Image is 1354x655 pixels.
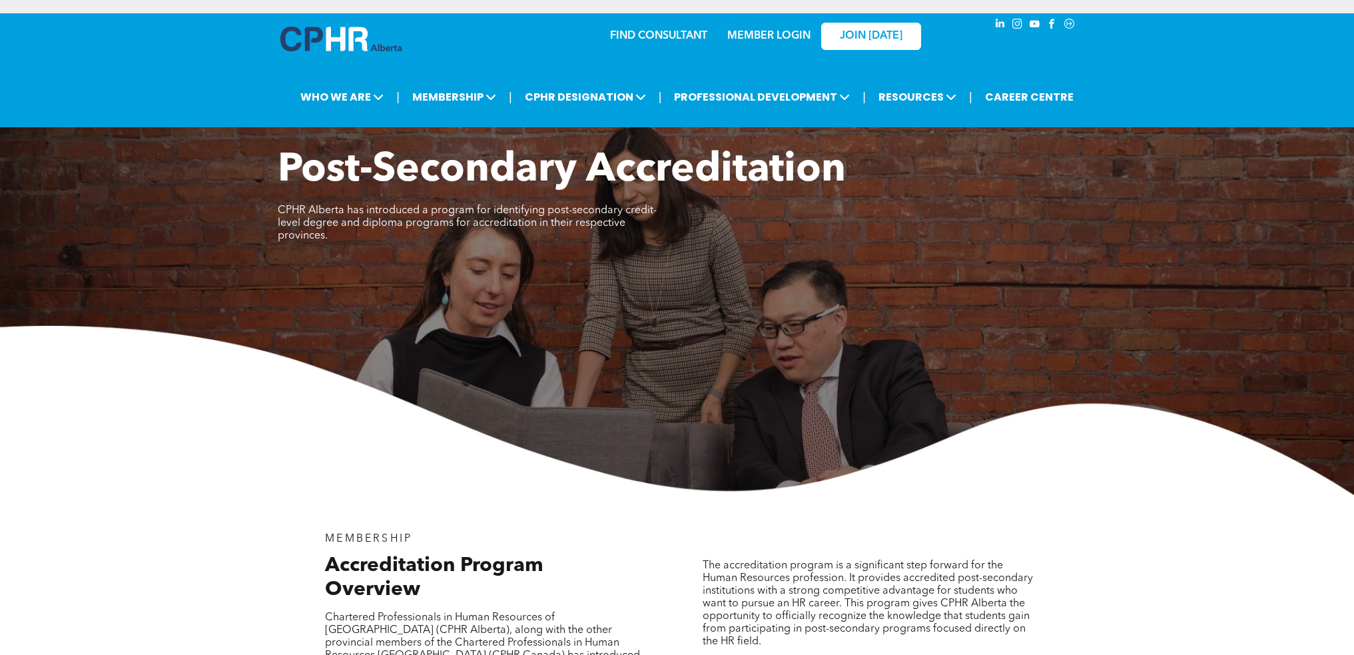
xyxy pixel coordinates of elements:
[325,556,543,600] span: Accreditation Program Overview
[1028,17,1042,35] a: youtube
[1062,17,1077,35] a: Social network
[521,85,650,109] span: CPHR DESIGNATION
[396,83,400,111] li: |
[727,31,811,41] a: MEMBER LOGIN
[278,151,846,191] span: Post-Secondary Accreditation
[969,83,972,111] li: |
[874,85,960,109] span: RESOURCES
[993,17,1008,35] a: linkedin
[1010,17,1025,35] a: instagram
[703,560,1033,647] span: The accreditation program is a significant step forward for the Human Resources profession. It pr...
[408,85,500,109] span: MEMBERSHIP
[840,30,902,43] span: JOIN [DATE]
[509,83,512,111] li: |
[325,534,412,544] span: MEMBERSHIP
[659,83,662,111] li: |
[981,85,1078,109] a: CAREER CENTRE
[821,23,921,50] a: JOIN [DATE]
[1045,17,1060,35] a: facebook
[670,85,854,109] span: PROFESSIONAL DEVELOPMENT
[296,85,388,109] span: WHO WE ARE
[280,27,402,51] img: A blue and white logo for cp alberta
[610,31,707,41] a: FIND CONSULTANT
[862,83,866,111] li: |
[278,205,657,241] span: CPHR Alberta has introduced a program for identifying post-secondary credit-level degree and dipl...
